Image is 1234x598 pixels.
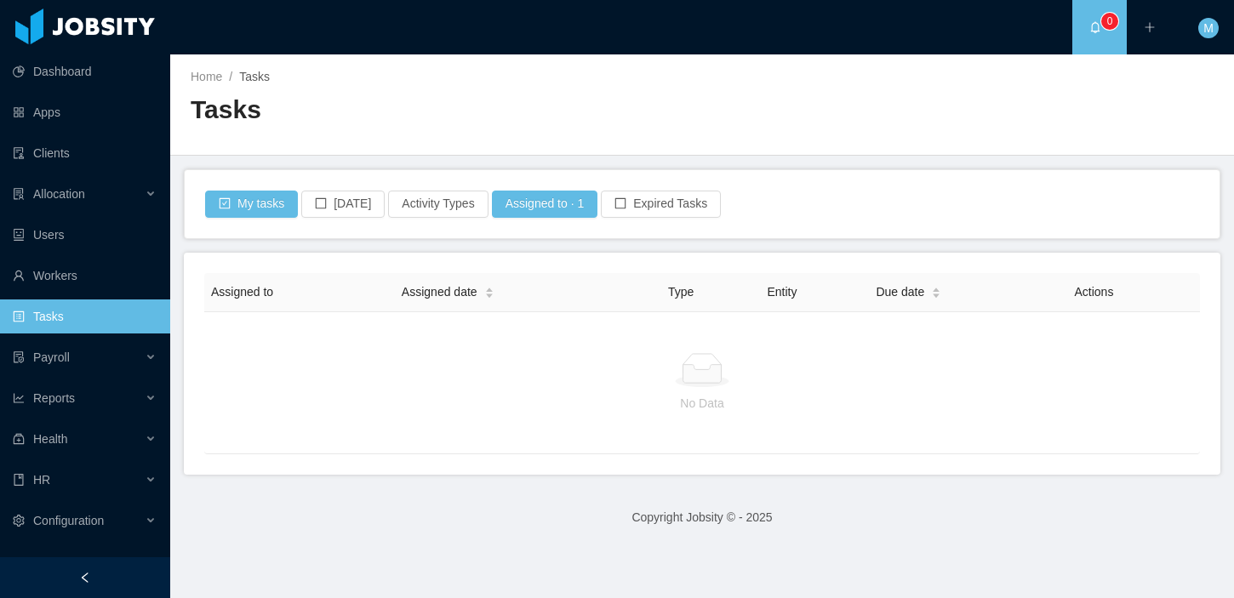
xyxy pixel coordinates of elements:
a: icon: pie-chartDashboard [13,54,157,88]
footer: Copyright Jobsity © - 2025 [170,488,1234,547]
i: icon: medicine-box [13,433,25,445]
i: icon: caret-up [932,285,941,290]
span: Actions [1074,285,1113,299]
i: icon: caret-up [484,285,494,290]
button: icon: check-squareMy tasks [205,191,298,218]
i: icon: file-protect [13,351,25,363]
span: Health [33,432,67,446]
sup: 0 [1101,13,1118,30]
button: Activity Types [388,191,488,218]
button: Assigned to · 1 [492,191,598,218]
span: Type [668,285,694,299]
span: / [229,70,232,83]
i: icon: caret-down [932,292,941,297]
i: icon: plus [1144,21,1156,33]
i: icon: book [13,474,25,486]
span: Reports [33,391,75,405]
h2: Tasks [191,93,702,128]
a: icon: profileTasks [13,299,157,333]
button: icon: borderExpired Tasks [601,191,721,218]
a: Home [191,70,222,83]
a: icon: userWorkers [13,259,157,293]
i: icon: line-chart [13,392,25,404]
span: Allocation [33,187,85,201]
span: Tasks [239,70,270,83]
span: Payroll [33,350,70,364]
span: Assigned date [402,283,477,301]
span: Assigned to [211,285,273,299]
span: Entity [767,285,797,299]
button: icon: border[DATE] [301,191,385,218]
span: Due date [876,283,924,301]
i: icon: setting [13,515,25,527]
span: HR [33,473,50,487]
span: Configuration [33,514,104,527]
a: icon: appstoreApps [13,95,157,129]
a: icon: robotUsers [13,218,157,252]
i: icon: solution [13,188,25,200]
i: icon: bell [1089,21,1101,33]
i: icon: caret-down [484,292,494,297]
span: M [1203,18,1214,38]
div: Sort [931,285,941,297]
a: icon: auditClients [13,136,157,170]
p: No Data [218,394,1186,413]
div: Sort [484,285,494,297]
